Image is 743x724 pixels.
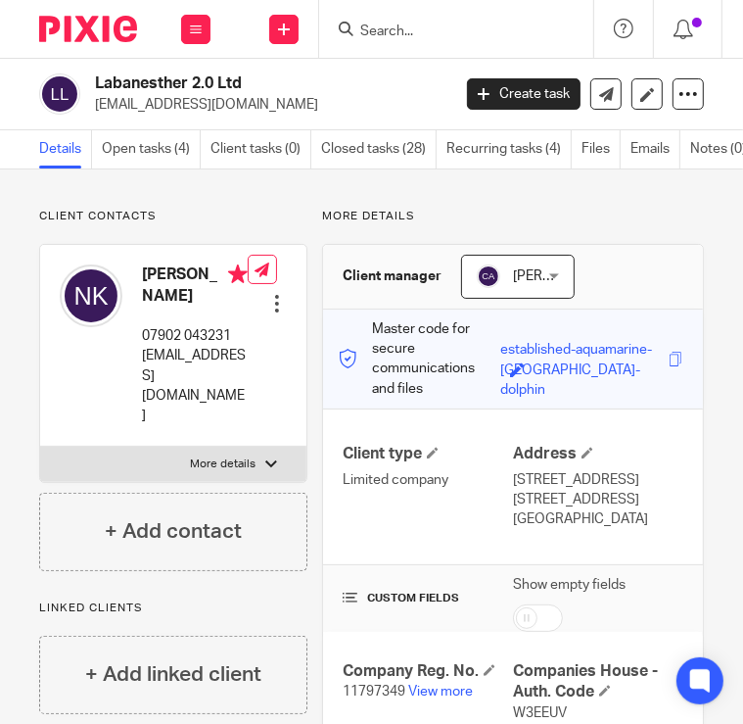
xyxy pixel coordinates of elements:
img: svg%3E [477,265,500,288]
p: More details [322,209,704,224]
a: Emails [630,130,680,169]
p: More details [190,457,255,472]
h4: Company Reg. No. [343,661,513,682]
h4: Companies House - Auth. Code [513,661,683,703]
p: Linked clients [39,601,307,616]
a: Open tasks (4) [102,130,201,169]
i: Primary [228,265,248,284]
p: [STREET_ADDRESS] [513,490,683,509]
a: View more [408,685,473,699]
p: Client contacts [39,209,307,224]
h2: Labanesther 2.0 Ltd [95,73,369,94]
a: Client tasks (0) [210,130,311,169]
div: established-aquamarine-[GEOGRAPHIC_DATA]-dolphin [500,340,664,362]
label: Show empty fields [513,575,626,595]
img: svg%3E [39,73,80,115]
img: Pixie [39,16,137,42]
p: Master code for secure communications and files [338,319,500,399]
p: Limited company [343,470,513,490]
h4: Address [513,444,683,464]
h4: + Add linked client [85,659,261,690]
span: W3EEUV [513,706,567,720]
a: Details [39,130,92,169]
p: [STREET_ADDRESS] [513,470,683,490]
a: Closed tasks (28) [321,130,437,169]
a: Create task [467,78,580,110]
h4: + Add contact [105,516,242,547]
p: [EMAIL_ADDRESS][DOMAIN_NAME] [142,346,248,425]
h4: Client type [343,444,513,464]
p: 07902 043231 [142,326,248,346]
img: svg%3E [60,265,122,327]
h4: CUSTOM FIELDS [343,591,513,606]
p: [EMAIL_ADDRESS][DOMAIN_NAME] [95,95,438,115]
a: Recurring tasks (4) [446,130,572,169]
input: Search [358,24,534,41]
h4: [PERSON_NAME] [142,265,248,307]
h3: Client manager [343,266,441,286]
p: [GEOGRAPHIC_DATA] [513,509,683,529]
span: [PERSON_NAME] [513,269,621,283]
a: Files [581,130,621,169]
span: 11797349 [343,685,405,699]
